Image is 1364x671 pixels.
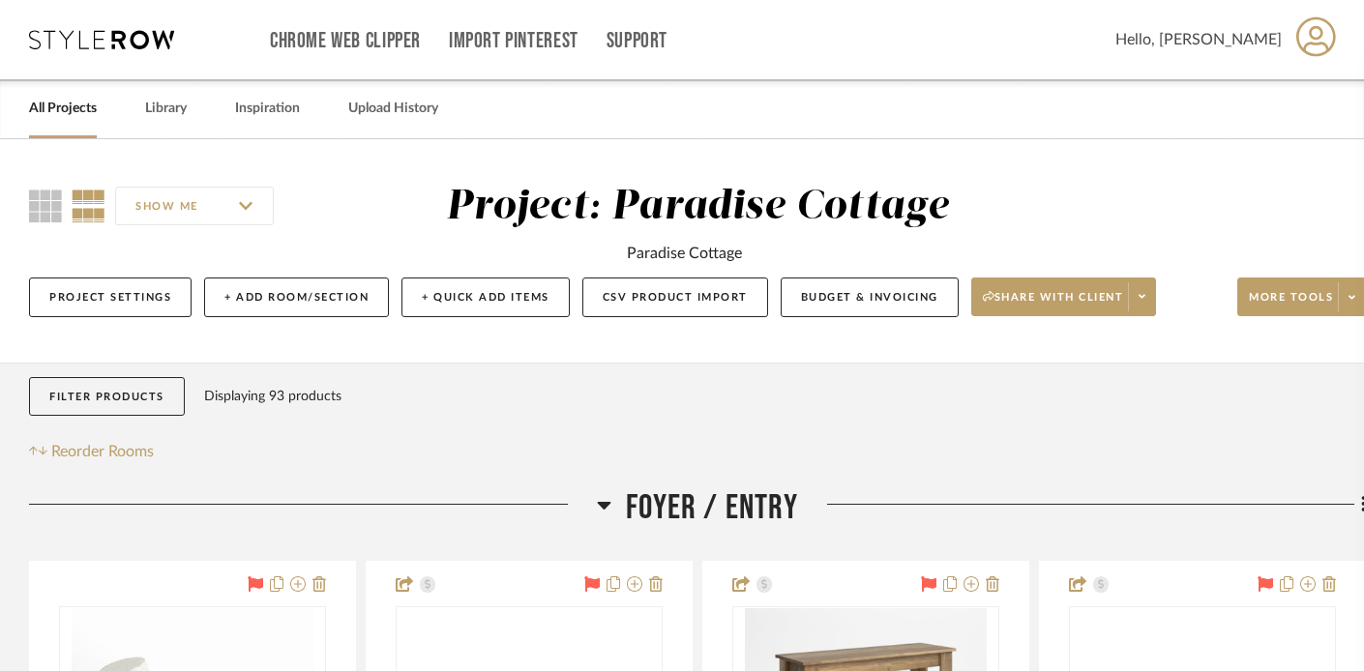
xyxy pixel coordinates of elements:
[348,96,438,122] a: Upload History
[1115,28,1282,51] span: Hello, [PERSON_NAME]
[204,377,341,416] div: Displaying 93 products
[626,487,798,529] span: Foyer / Entry
[607,33,667,49] a: Support
[51,440,154,463] span: Reorder Rooms
[627,242,742,265] div: Paradise Cottage
[204,277,389,317] button: + Add Room/Section
[449,33,578,49] a: Import Pinterest
[29,277,192,317] button: Project Settings
[582,277,768,317] button: CSV Product Import
[971,277,1157,316] button: Share with client
[1249,290,1333,319] span: More tools
[401,277,570,317] button: + Quick Add Items
[446,187,950,227] div: Project: Paradise Cottage
[145,96,187,122] a: Library
[29,96,97,122] a: All Projects
[781,277,959,317] button: Budget & Invoicing
[270,33,421,49] a: Chrome Web Clipper
[29,377,185,417] button: Filter Products
[29,440,154,463] button: Reorder Rooms
[983,290,1124,319] span: Share with client
[235,96,300,122] a: Inspiration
